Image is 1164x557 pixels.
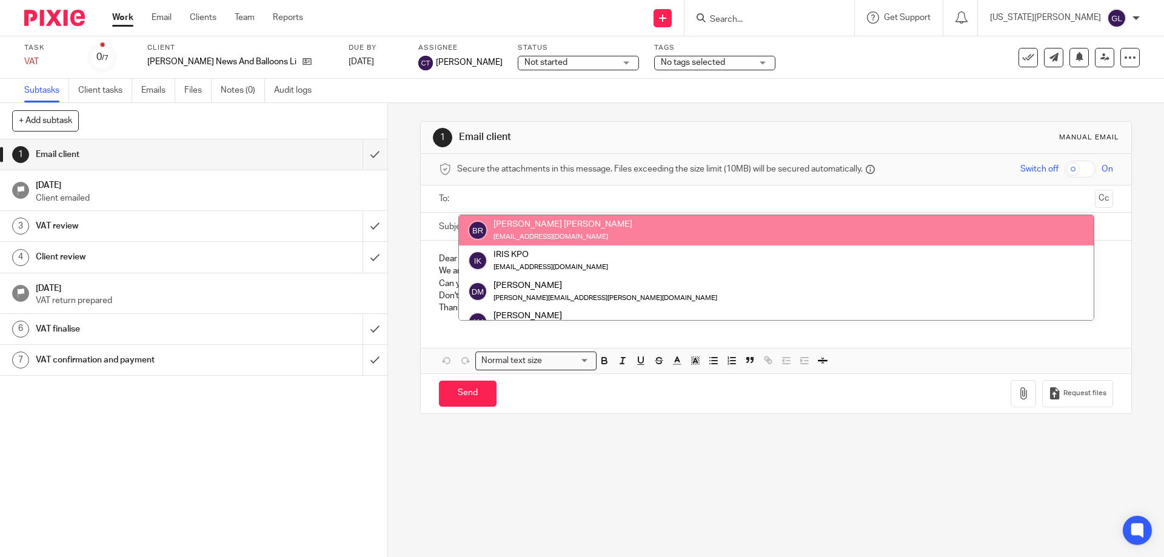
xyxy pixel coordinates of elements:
p: [US_STATE][PERSON_NAME] [990,12,1101,24]
span: Switch off [1020,163,1059,175]
div: 1 [12,146,29,163]
p: Client emailed [36,192,375,204]
img: svg%3E [1107,8,1126,28]
h1: Email client [36,145,246,164]
p: Can you please ensure all receipts, invoices, etc. have been uploaded? [439,278,1112,290]
button: + Add subtask [12,110,79,131]
span: Get Support [884,13,931,22]
img: svg%3E [468,251,487,270]
a: Reports [273,12,303,24]
span: Request files [1063,389,1106,398]
span: Secure the attachments in this message. Files exceeding the size limit (10MB) will be secured aut... [457,163,863,175]
div: IRIS KPO [493,248,608,261]
a: Client tasks [78,79,132,102]
label: Assignee [418,43,503,53]
label: Tags [654,43,775,53]
a: Audit logs [274,79,321,102]
label: To: [439,193,452,205]
span: [PERSON_NAME] [436,56,503,68]
div: Search for option [475,352,597,370]
input: Search [709,15,818,25]
img: svg%3E [418,56,433,70]
span: [DATE] [349,58,374,66]
h1: [DATE] [36,279,375,295]
label: Client [147,43,333,53]
p: Dear [PERSON_NAME], [439,253,1112,265]
div: VAT [24,56,73,68]
small: [PERSON_NAME][EMAIL_ADDRESS][PERSON_NAME][DOMAIN_NAME] [493,295,717,301]
button: Request files [1042,380,1112,407]
label: Status [518,43,639,53]
a: Emails [141,79,175,102]
small: [EMAIL_ADDRESS][DOMAIN_NAME] [493,264,608,270]
img: svg%3E [468,312,487,332]
a: Notes (0) [221,79,265,102]
div: 3 [12,218,29,235]
h1: Email client [459,131,802,144]
a: Subtasks [24,79,69,102]
img: svg%3E [468,221,487,240]
a: Clients [190,12,216,24]
a: Work [112,12,133,24]
span: Not started [524,58,567,67]
small: [EMAIL_ADDRESS][DOMAIN_NAME] [493,233,608,240]
button: Cc [1095,190,1113,208]
div: 4 [12,249,29,266]
div: 0 [96,50,109,64]
span: No tags selected [661,58,725,67]
label: Task [24,43,73,53]
p: [PERSON_NAME] News And Balloons Limited [147,56,296,68]
a: Email [152,12,172,24]
div: 1 [433,128,452,147]
h1: VAT confirmation and payment [36,351,246,369]
div: [PERSON_NAME] [493,279,717,291]
h1: VAT finalise [36,320,246,338]
input: Search for option [546,355,589,367]
label: Due by [349,43,403,53]
div: Manual email [1059,133,1119,142]
img: Pixie [24,10,85,26]
small: /7 [102,55,109,61]
h1: VAT review [36,217,246,235]
a: Files [184,79,212,102]
div: [PERSON_NAME] [493,310,608,322]
div: 7 [12,352,29,369]
p: VAT return prepared [36,295,375,307]
h1: [DATE] [36,176,375,192]
input: Send [439,381,497,407]
div: [PERSON_NAME] [PERSON_NAME] [493,218,632,230]
a: Team [235,12,255,24]
span: Normal text size [478,355,544,367]
p: We are beginning to work on your VAT return, to be filed by [DATE]. [439,265,1112,277]
p: Don't hesitate to contact me if you have any questions. [439,290,1112,302]
div: 6 [12,321,29,338]
label: Subject: [439,221,470,233]
h1: Client review [36,248,246,266]
p: Thank you. [439,302,1112,314]
img: svg%3E [468,282,487,301]
span: On [1102,163,1113,175]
